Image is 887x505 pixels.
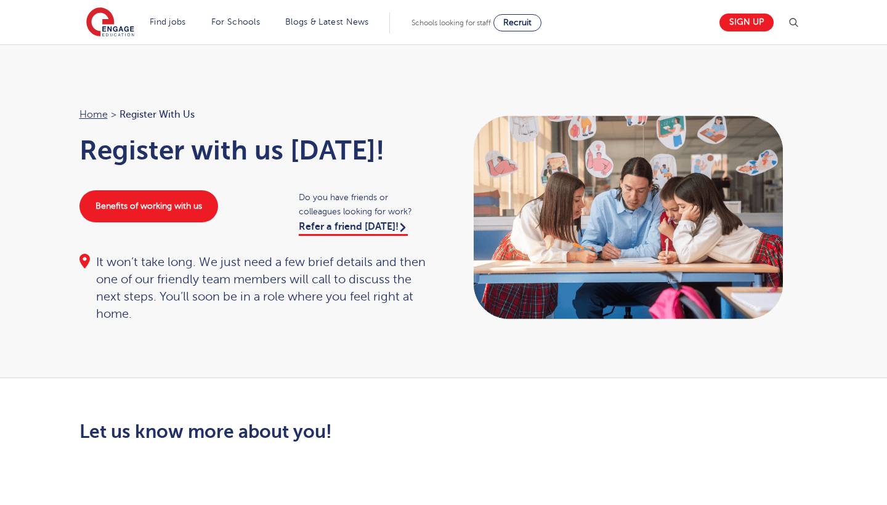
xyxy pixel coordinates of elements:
a: Home [79,109,108,120]
a: Find jobs [150,17,186,26]
span: Schools looking for staff [411,18,491,27]
a: Sign up [719,14,774,31]
a: Blogs & Latest News [285,17,369,26]
span: Recruit [503,18,532,27]
a: For Schools [211,17,260,26]
h1: Register with us [DATE]! [79,135,432,166]
nav: breadcrumb [79,107,432,123]
span: > [111,109,116,120]
span: Do you have friends or colleagues looking for work? [299,190,431,219]
a: Refer a friend [DATE]! [299,221,408,236]
a: Benefits of working with us [79,190,218,222]
img: Engage Education [86,7,134,38]
a: Recruit [493,14,541,31]
span: Register with us [119,107,195,123]
div: It won’t take long. We just need a few brief details and then one of our friendly team members wi... [79,254,432,323]
h2: Let us know more about you! [79,421,559,442]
